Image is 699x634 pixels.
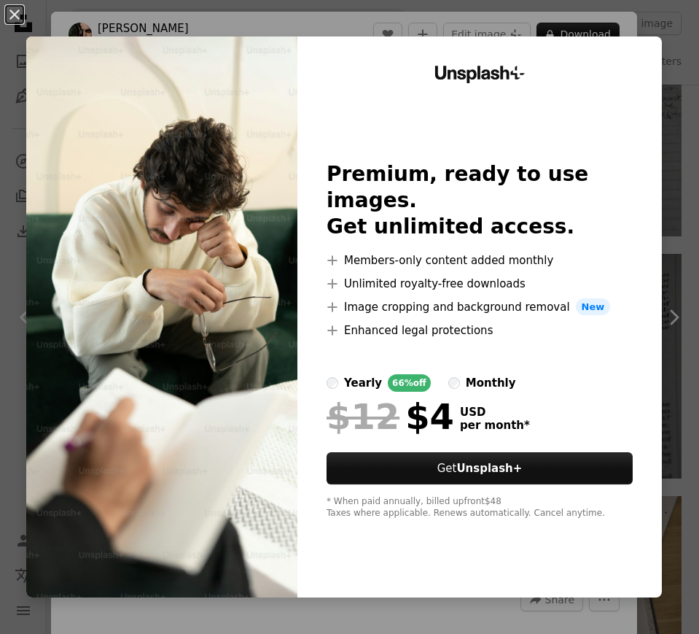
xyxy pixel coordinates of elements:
input: yearly66%off [327,377,338,389]
li: Members-only content added monthly [327,252,633,269]
span: USD [460,406,530,419]
span: New [576,298,611,316]
div: 66% off [388,374,431,392]
li: Enhanced legal protections [327,322,633,339]
div: yearly [344,374,382,392]
li: Image cropping and background removal [327,298,633,316]
div: * When paid annually, billed upfront $48 Taxes where applicable. Renews automatically. Cancel any... [327,496,633,519]
li: Unlimited royalty-free downloads [327,275,633,293]
div: monthly [466,374,516,392]
input: monthly [448,377,460,389]
strong: Unsplash+ [456,462,522,475]
span: $12 [327,398,399,436]
h2: Premium, ready to use images. Get unlimited access. [327,161,633,240]
span: per month * [460,419,530,432]
div: $4 [327,398,454,436]
button: GetUnsplash+ [327,452,633,484]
